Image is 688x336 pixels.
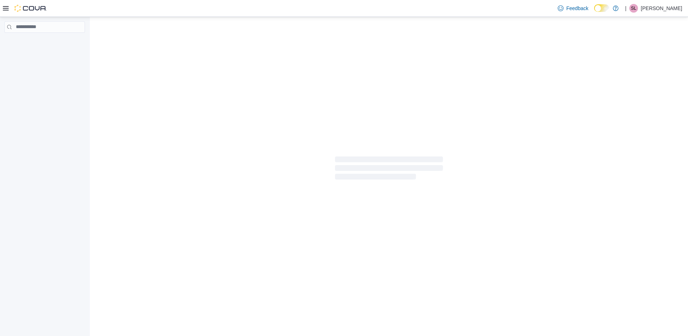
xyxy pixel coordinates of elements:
[555,1,591,16] a: Feedback
[335,158,443,181] span: Loading
[14,5,47,12] img: Cova
[625,4,626,13] p: |
[594,4,609,12] input: Dark Mode
[629,4,638,13] div: Shane Lovelace
[4,34,85,52] nav: Complex example
[641,4,682,13] p: [PERSON_NAME]
[631,4,637,13] span: SL
[566,5,588,12] span: Feedback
